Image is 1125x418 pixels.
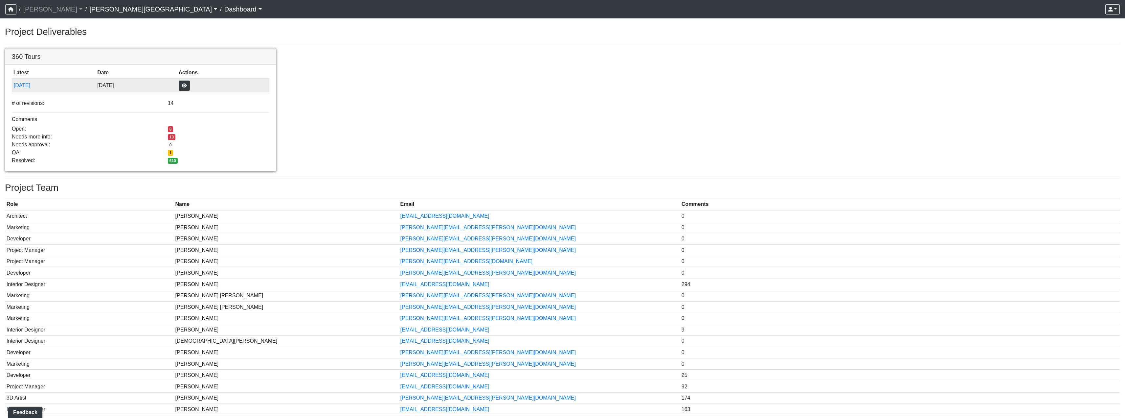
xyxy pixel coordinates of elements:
[5,335,174,347] td: Interior Designer
[5,182,1120,193] h3: Project Team
[400,236,576,241] a: [PERSON_NAME][EMAIL_ADDRESS][PERSON_NAME][DOMAIN_NAME]
[5,381,174,393] td: Project Manager
[400,258,533,264] a: [PERSON_NAME][EMAIL_ADDRESS][DOMAIN_NAME]
[680,210,1120,222] td: 0
[680,290,1120,302] td: 0
[400,270,576,276] a: [PERSON_NAME][EMAIL_ADDRESS][PERSON_NAME][DOMAIN_NAME]
[174,358,399,370] td: [PERSON_NAME]
[400,282,489,287] a: [EMAIL_ADDRESS][DOMAIN_NAME]
[400,406,489,412] a: [EMAIL_ADDRESS][DOMAIN_NAME]
[5,301,174,313] td: Marketing
[5,324,174,336] td: Interior Designer
[16,3,23,16] span: /
[680,404,1120,415] td: 163
[400,247,576,253] a: [PERSON_NAME][EMAIL_ADDRESS][PERSON_NAME][DOMAIN_NAME]
[224,3,262,16] a: Dashboard
[5,405,44,418] iframe: Ybug feedback widget
[174,279,399,290] td: [PERSON_NAME]
[5,392,174,404] td: 3D Artist
[400,304,576,310] a: [PERSON_NAME][EMAIL_ADDRESS][PERSON_NAME][DOMAIN_NAME]
[174,199,399,210] th: Name
[400,225,576,230] a: [PERSON_NAME][EMAIL_ADDRESS][PERSON_NAME][DOMAIN_NAME]
[680,335,1120,347] td: 0
[174,313,399,324] td: [PERSON_NAME]
[400,395,576,401] a: [PERSON_NAME][EMAIL_ADDRESS][PERSON_NAME][DOMAIN_NAME]
[217,3,224,16] span: /
[5,233,174,245] td: Developer
[13,81,94,90] button: [DATE]
[400,293,576,298] a: [PERSON_NAME][EMAIL_ADDRESS][PERSON_NAME][DOMAIN_NAME]
[5,358,174,370] td: Marketing
[174,370,399,381] td: [PERSON_NAME]
[5,404,174,415] td: Interior Designer
[680,279,1120,290] td: 294
[5,199,174,210] th: Role
[12,79,96,92] td: 8f1oBR6JE6ATm6Xh8T7m1r
[400,315,576,321] a: [PERSON_NAME][EMAIL_ADDRESS][PERSON_NAME][DOMAIN_NAME]
[5,267,174,279] td: Developer
[5,279,174,290] td: Interior Designer
[5,256,174,267] td: Project Manager
[5,244,174,256] td: Project Manager
[5,26,1120,37] h3: Project Deliverables
[400,327,489,332] a: [EMAIL_ADDRESS][DOMAIN_NAME]
[680,233,1120,245] td: 0
[5,222,174,233] td: Marketing
[83,3,89,16] span: /
[5,370,174,381] td: Developer
[400,384,489,389] a: [EMAIL_ADDRESS][DOMAIN_NAME]
[174,267,399,279] td: [PERSON_NAME]
[680,358,1120,370] td: 0
[680,256,1120,267] td: 0
[680,199,1120,210] th: Comments
[400,350,576,355] a: [PERSON_NAME][EMAIL_ADDRESS][PERSON_NAME][DOMAIN_NAME]
[174,222,399,233] td: [PERSON_NAME]
[680,267,1120,279] td: 0
[174,404,399,415] td: [PERSON_NAME]
[680,222,1120,233] td: 0
[400,372,489,378] a: [EMAIL_ADDRESS][DOMAIN_NAME]
[680,392,1120,404] td: 174
[680,313,1120,324] td: 0
[174,256,399,267] td: [PERSON_NAME]
[174,301,399,313] td: [PERSON_NAME] [PERSON_NAME]
[680,301,1120,313] td: 0
[5,313,174,324] td: Marketing
[23,3,83,16] a: [PERSON_NAME]
[680,324,1120,336] td: 9
[5,290,174,302] td: Marketing
[174,392,399,404] td: [PERSON_NAME]
[174,290,399,302] td: [PERSON_NAME] [PERSON_NAME]
[399,199,680,210] th: Email
[174,347,399,358] td: [PERSON_NAME]
[680,347,1120,358] td: 0
[89,3,217,16] a: [PERSON_NAME][GEOGRAPHIC_DATA]
[5,347,174,358] td: Developer
[174,233,399,245] td: [PERSON_NAME]
[680,244,1120,256] td: 0
[680,370,1120,381] td: 25
[174,335,399,347] td: [DEMOGRAPHIC_DATA][PERSON_NAME]
[174,244,399,256] td: [PERSON_NAME]
[400,213,489,219] a: [EMAIL_ADDRESS][DOMAIN_NAME]
[5,210,174,222] td: Architect
[174,381,399,393] td: [PERSON_NAME]
[174,210,399,222] td: [PERSON_NAME]
[400,338,489,344] a: [EMAIL_ADDRESS][DOMAIN_NAME]
[400,361,576,367] a: [PERSON_NAME][EMAIL_ADDRESS][PERSON_NAME][DOMAIN_NAME]
[174,324,399,336] td: [PERSON_NAME]
[680,381,1120,393] td: 92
